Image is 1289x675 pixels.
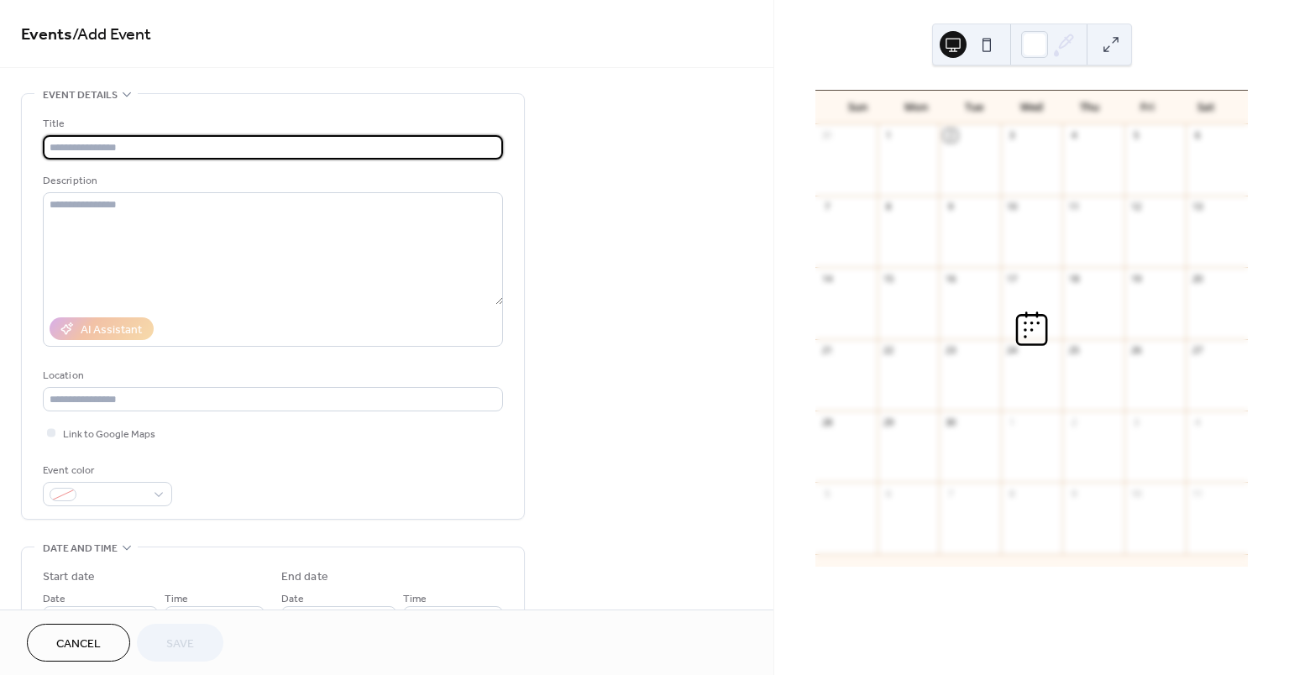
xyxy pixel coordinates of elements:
div: 4 [1067,129,1080,142]
span: Time [165,590,188,608]
div: End date [281,568,328,586]
div: 12 [1129,201,1142,213]
div: 5 [820,487,833,500]
div: Location [43,367,500,385]
div: Event color [43,462,169,479]
div: 8 [1006,487,1019,500]
div: 2 [944,129,956,142]
div: 9 [1067,487,1080,500]
div: 25 [1067,344,1080,357]
span: Link to Google Maps [63,426,155,443]
div: 14 [820,272,833,285]
div: 26 [1129,344,1142,357]
div: 11 [1191,487,1203,500]
div: 11 [1067,201,1080,213]
div: 1 [883,129,895,142]
div: Mon [887,91,945,124]
div: Title [43,115,500,133]
div: 19 [1129,272,1142,285]
div: 18 [1067,272,1080,285]
div: 16 [944,272,956,285]
div: 7 [820,201,833,213]
div: 3 [1006,129,1019,142]
span: Time [403,590,427,608]
div: 1 [1006,416,1019,428]
div: 7 [944,487,956,500]
div: 10 [1129,487,1142,500]
div: Fri [1119,91,1176,124]
div: 8 [883,201,895,213]
a: Events [21,18,72,51]
div: 21 [820,344,833,357]
div: Wed [1003,91,1061,124]
div: Sun [829,91,887,124]
div: 15 [883,272,895,285]
div: 4 [1191,416,1203,428]
span: Date and time [43,540,118,557]
div: 13 [1191,201,1203,213]
span: Date [43,590,65,608]
div: 10 [1006,201,1019,213]
div: 31 [820,129,833,142]
div: 27 [1191,344,1203,357]
span: / Add Event [72,18,151,51]
div: Tue [945,91,1003,124]
span: Event details [43,86,118,104]
div: 6 [883,487,895,500]
span: Cancel [56,636,101,653]
div: Start date [43,568,95,586]
button: Cancel [27,624,130,662]
div: 2 [1067,416,1080,428]
div: Sat [1176,91,1234,124]
div: 22 [883,344,895,357]
div: Thu [1061,91,1119,124]
div: 5 [1129,129,1142,142]
div: 29 [883,416,895,428]
div: 6 [1191,129,1203,142]
div: 24 [1006,344,1019,357]
div: 30 [944,416,956,428]
div: 20 [1191,272,1203,285]
div: Description [43,172,500,190]
div: 3 [1129,416,1142,428]
div: 9 [944,201,956,213]
div: 28 [820,416,833,428]
span: Date [281,590,304,608]
div: 17 [1006,272,1019,285]
div: 23 [944,344,956,357]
